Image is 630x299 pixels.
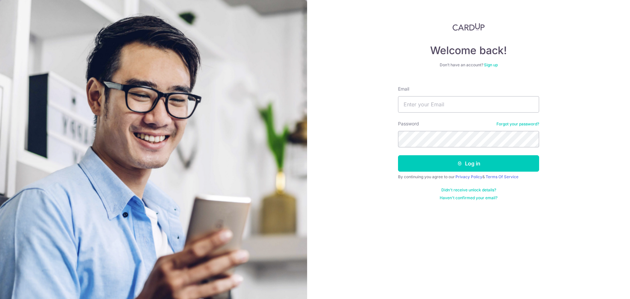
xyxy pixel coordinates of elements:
[398,44,539,57] h4: Welcome back!
[398,155,539,172] button: Log in
[496,121,539,127] a: Forgot your password?
[484,62,498,67] a: Sign up
[398,120,419,127] label: Password
[441,187,496,193] a: Didn't receive unlock details?
[486,174,518,179] a: Terms Of Service
[398,86,409,92] label: Email
[398,96,539,113] input: Enter your Email
[398,62,539,68] div: Don’t have an account?
[440,195,497,201] a: Haven't confirmed your email?
[452,23,485,31] img: CardUp Logo
[398,174,539,180] div: By continuing you agree to our &
[455,174,482,179] a: Privacy Policy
